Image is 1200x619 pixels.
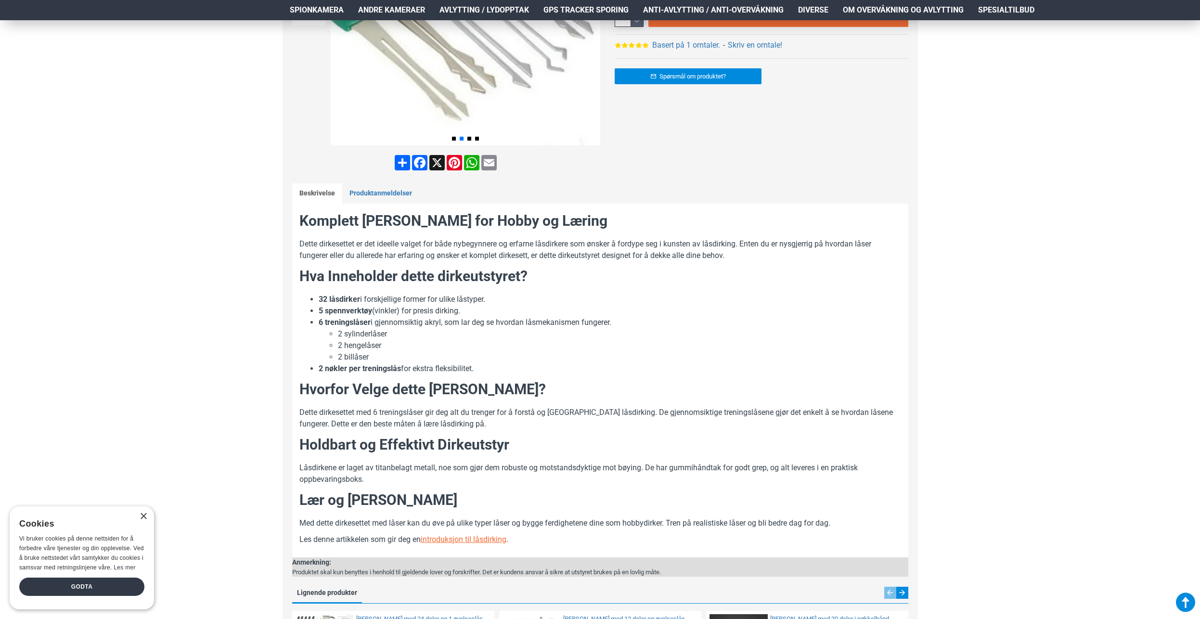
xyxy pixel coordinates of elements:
[299,490,901,510] h2: Lær og [PERSON_NAME]
[446,155,463,170] a: Pinterest
[319,295,360,304] strong: 32 låsdirker
[319,363,901,374] li: for ekstra fleksibilitet.
[299,238,901,261] p: Dette dirkesettet er det ideelle valget for både nybegynnere og erfarne låsdirkere som ønsker å f...
[394,155,411,170] a: Share
[452,137,456,141] span: Go to slide 1
[299,211,901,231] h2: Komplett [PERSON_NAME] for Hobby og Læring
[978,4,1034,16] span: Spesialtilbud
[338,328,901,340] li: 2 sylinderlåser
[299,435,901,455] h2: Holdbart og Effektivt Dirkeutstyr
[292,183,342,204] a: Beskrivelse
[319,317,901,328] li: i gjennomsiktig akryl, som lar deg se hvordan låsmekanismen fungerer.
[338,351,901,363] li: 2 billåser
[140,513,147,520] div: Close
[798,4,828,16] span: Diverse
[292,586,362,602] a: Lignende produkter
[728,39,782,51] a: Skriv en omtale!
[421,535,506,544] u: introduksjon til låsdirking
[480,155,498,170] a: Email
[723,40,725,50] b: -
[299,266,901,286] h2: Hva Inneholder dette dirkeutstyret?
[290,4,344,16] span: Spionkamera
[292,567,661,577] div: Produktet skal kun benyttes i henhold til gjeldende lover og forskrifter. Det er kundens ansvar å...
[460,137,464,141] span: Go to slide 2
[19,535,144,570] span: Vi bruker cookies på denne nettsiden for å forbedre våre tjenester og din opplevelse. Ved å bruke...
[463,155,480,170] a: WhatsApp
[319,294,901,305] li: i forskjellige former for ulike låstyper.
[299,534,901,545] p: Les denne artikkelen som gir deg en .
[342,183,419,204] a: Produktanmeldelser
[843,4,964,16] span: Om overvåkning og avlytting
[358,4,425,16] span: Andre kameraer
[543,4,629,16] span: GPS Tracker Sporing
[428,155,446,170] a: X
[475,137,479,141] span: Go to slide 4
[411,155,428,170] a: Facebook
[299,379,901,400] h2: Hvorfor Velge dette [PERSON_NAME]?
[615,68,761,84] a: Spørsmål om produktet?
[439,4,529,16] span: Avlytting / Lydopptak
[319,306,372,315] strong: 5 spennverktøy
[643,4,784,16] span: Anti-avlytting / Anti-overvåkning
[896,587,908,599] div: Next slide
[421,534,506,545] a: introduksjon til låsdirking
[19,514,138,534] div: Cookies
[292,557,661,567] div: Anmerkning:
[338,340,901,351] li: 2 hengelåser
[299,517,901,529] p: Med dette dirkesettet med låser kan du øve på ulike typer låser og bygge ferdighetene dine som ho...
[114,564,135,571] a: Les mer, opens a new window
[299,407,901,430] p: Dette dirkesettet med 6 treningslåser gir deg alt du trenger for å forstå og [GEOGRAPHIC_DATA] lå...
[19,578,144,596] div: Godta
[884,587,896,599] div: Previous slide
[319,318,371,327] strong: 6 treningslåser
[319,364,401,373] strong: 2 nøkler per treningslås
[467,137,471,141] span: Go to slide 3
[652,39,720,51] a: Basert på 1 omtaler.
[319,305,901,317] li: (vinkler) for presis dirking.
[299,462,901,485] p: Låsdirkene er laget av titanbelagt metall, noe som gjør dem robuste og motstandsdyktige mot bøyin...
